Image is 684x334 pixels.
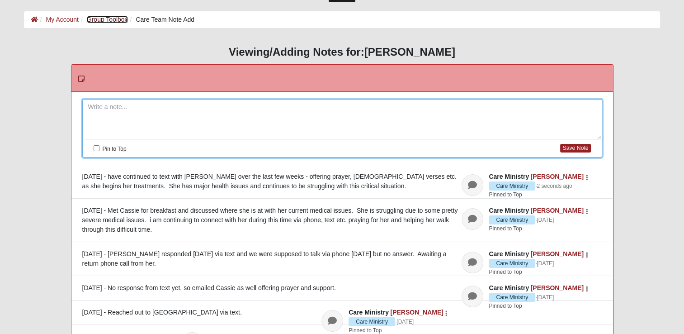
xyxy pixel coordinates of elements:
span: · [489,293,537,302]
a: [PERSON_NAME] [531,250,584,258]
a: 2 seconds ago [537,182,572,190]
span: Care Ministry [489,293,535,302]
span: · [489,259,537,268]
input: Pin to Top [94,145,99,151]
span: Care Ministry [349,309,389,316]
div: [DATE] - Met Cassie for breakfast and discussed where she is at with her current medical issues. ... [82,206,602,234]
span: Care Ministry [489,215,535,224]
time: September 12, 2025, 2:35 PM [537,183,572,189]
button: Save Note [560,144,590,153]
div: [DATE] - No response from text yet, so emailed Cassie as well offering prayer and support. [82,283,602,293]
time: August 8, 2025, 2:57 PM [537,260,554,267]
strong: [PERSON_NAME] [364,46,455,58]
time: August 6, 2025, 11:01 AM [537,294,554,301]
span: · [489,181,537,191]
span: Care Ministry [489,181,535,191]
a: My Account [46,16,79,23]
div: [DATE] - Reached out to [GEOGRAPHIC_DATA] via text. [82,308,602,317]
div: Pinned to Top [489,224,585,233]
a: [PERSON_NAME] [531,173,584,180]
span: Care Ministry [489,250,529,258]
div: Pinned to Top [489,302,585,310]
div: Pinned to Top [489,268,585,276]
div: [DATE] - have continued to text with [PERSON_NAME] over the last few weeks - offering prayer, [DE... [82,172,602,191]
div: Pinned to Top [489,191,585,199]
span: Care Ministry [489,173,529,180]
a: [DATE] [537,216,554,224]
a: [PERSON_NAME] [531,284,584,291]
a: [DATE] [537,259,554,267]
time: September 3, 2025, 3:54 PM [537,217,554,223]
a: [PERSON_NAME] [390,309,443,316]
h3: Viewing/Adding Notes for: [24,46,660,59]
div: [DATE] - [PERSON_NAME] responded [DATE] via text and we were supposed to talk via phone [DATE] bu... [82,249,602,268]
a: Group Toolbox [87,16,128,23]
span: Care Ministry [349,317,395,326]
a: [PERSON_NAME] [531,207,584,214]
li: Care Team Note Add [128,15,195,24]
span: Care Ministry [489,259,535,268]
span: Care Ministry [489,207,529,214]
a: [DATE] [537,293,554,301]
span: Care Ministry [489,284,529,291]
span: · [349,317,396,326]
span: · [489,215,537,224]
span: Pin to Top [103,146,127,152]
